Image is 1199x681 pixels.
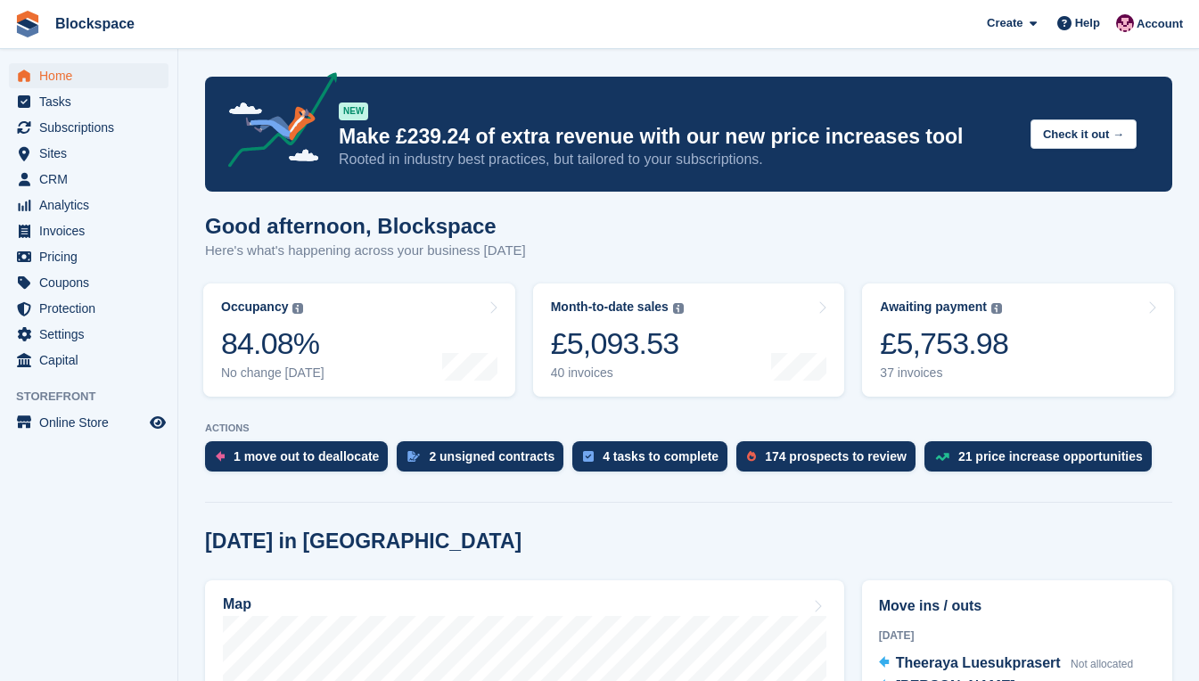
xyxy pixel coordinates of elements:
[987,14,1022,32] span: Create
[39,193,146,217] span: Analytics
[551,299,669,315] div: Month-to-date sales
[9,115,168,140] a: menu
[603,449,719,464] div: 4 tasks to complete
[1137,15,1183,33] span: Account
[862,283,1174,397] a: Awaiting payment £5,753.98 37 invoices
[9,270,168,295] a: menu
[551,365,684,381] div: 40 invoices
[958,449,1143,464] div: 21 price increase opportunities
[39,244,146,269] span: Pricing
[48,9,142,38] a: Blockspace
[429,449,554,464] div: 2 unsigned contracts
[205,214,526,238] h1: Good afternoon, Blockspace
[39,348,146,373] span: Capital
[205,529,521,554] h2: [DATE] in [GEOGRAPHIC_DATA]
[39,89,146,114] span: Tasks
[9,89,168,114] a: menu
[551,325,684,362] div: £5,093.53
[9,218,168,243] a: menu
[221,325,324,362] div: 84.08%
[935,453,949,461] img: price_increase_opportunities-93ffe204e8149a01c8c9dc8f82e8f89637d9d84a8eef4429ea346261dce0b2c0.svg
[991,303,1002,314] img: icon-info-grey-7440780725fd019a000dd9b08b2336e03edf1995a4989e88bcd33f0948082b44.svg
[673,303,684,314] img: icon-info-grey-7440780725fd019a000dd9b08b2336e03edf1995a4989e88bcd33f0948082b44.svg
[339,150,1016,169] p: Rooted in industry best practices, but tailored to your subscriptions.
[407,451,420,462] img: contract_signature_icon-13c848040528278c33f63329250d36e43548de30e8caae1d1a13099fd9432cc5.svg
[924,441,1161,480] a: 21 price increase opportunities
[39,167,146,192] span: CRM
[213,72,338,174] img: price-adjustments-announcement-icon-8257ccfd72463d97f412b2fc003d46551f7dbcb40ab6d574587a9cd5c0d94...
[221,299,288,315] div: Occupancy
[572,441,736,480] a: 4 tasks to complete
[9,193,168,217] a: menu
[292,303,303,314] img: icon-info-grey-7440780725fd019a000dd9b08b2336e03edf1995a4989e88bcd33f0948082b44.svg
[39,141,146,166] span: Sites
[9,322,168,347] a: menu
[39,410,146,435] span: Online Store
[9,296,168,321] a: menu
[880,325,1008,362] div: £5,753.98
[16,388,177,406] span: Storefront
[9,63,168,88] a: menu
[203,283,515,397] a: Occupancy 84.08% No change [DATE]
[39,270,146,295] span: Coupons
[205,423,1172,434] p: ACTIONS
[216,451,225,462] img: move_outs_to_deallocate_icon-f764333ba52eb49d3ac5e1228854f67142a1ed5810a6f6cc68b1a99e826820c5.svg
[879,595,1155,617] h2: Move ins / outs
[221,365,324,381] div: No change [DATE]
[234,449,379,464] div: 1 move out to deallocate
[205,241,526,261] p: Here's what's happening across your business [DATE]
[880,299,987,315] div: Awaiting payment
[9,244,168,269] a: menu
[1075,14,1100,32] span: Help
[736,441,924,480] a: 174 prospects to review
[205,441,397,480] a: 1 move out to deallocate
[39,218,146,243] span: Invoices
[39,63,146,88] span: Home
[14,11,41,37] img: stora-icon-8386f47178a22dfd0bd8f6a31ec36ba5ce8667c1dd55bd0f319d3a0aa187defe.svg
[9,348,168,373] a: menu
[339,103,368,120] div: NEW
[39,115,146,140] span: Subscriptions
[533,283,845,397] a: Month-to-date sales £5,093.53 40 invoices
[765,449,907,464] div: 174 prospects to review
[1031,119,1137,149] button: Check it out →
[339,124,1016,150] p: Make £239.24 of extra revenue with our new price increases tool
[223,596,251,612] h2: Map
[39,296,146,321] span: Protection
[583,451,594,462] img: task-75834270c22a3079a89374b754ae025e5fb1db73e45f91037f5363f120a921f8.svg
[9,410,168,435] a: menu
[879,652,1133,676] a: Theeraya Luesukprasert Not allocated
[1071,658,1133,670] span: Not allocated
[1116,14,1134,32] img: Blockspace
[9,141,168,166] a: menu
[896,655,1061,670] span: Theeraya Luesukprasert
[397,441,572,480] a: 2 unsigned contracts
[147,412,168,433] a: Preview store
[880,365,1008,381] div: 37 invoices
[9,167,168,192] a: menu
[747,451,756,462] img: prospect-51fa495bee0391a8d652442698ab0144808aea92771e9ea1ae160a38d050c398.svg
[879,628,1155,644] div: [DATE]
[39,322,146,347] span: Settings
